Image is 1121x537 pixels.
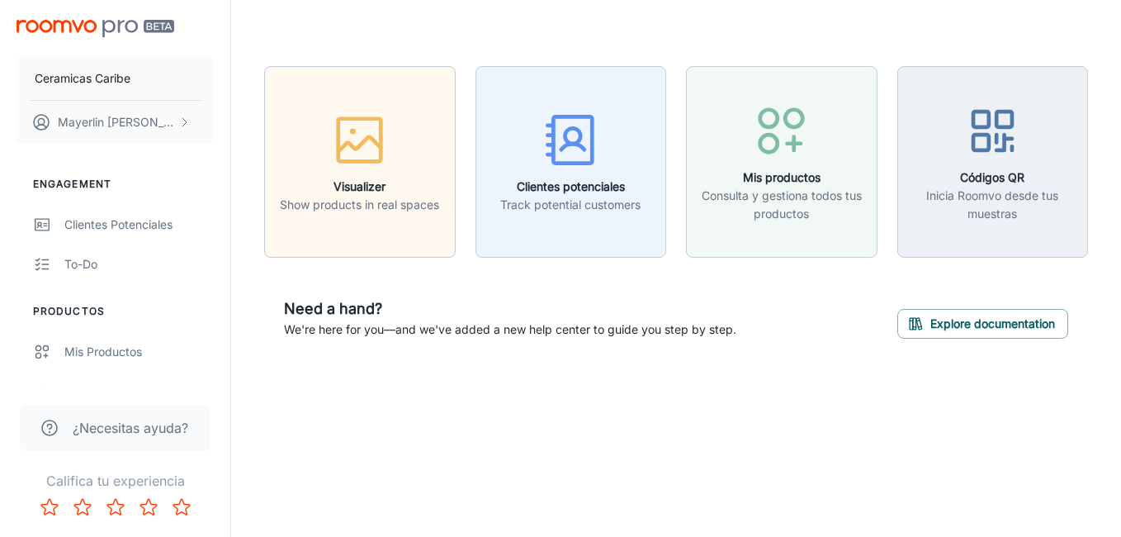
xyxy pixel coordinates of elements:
[58,113,174,131] p: Mayerlin [PERSON_NAME]
[897,152,1089,169] a: Códigos QRInicia Roomvo desde tus muestras
[697,169,867,187] h6: Mis productos
[686,152,877,169] a: Mis productosConsulta y gestiona todos tus productos
[280,196,439,214] p: Show products in real spaces
[908,187,1078,223] p: Inicia Roomvo desde tus muestras
[17,101,214,144] button: Mayerlin [PERSON_NAME]
[908,169,1078,187] h6: Códigos QR
[280,178,439,196] h6: Visualizer
[897,314,1068,330] a: Explore documentation
[284,297,736,321] h6: Need a hand?
[17,20,174,37] img: Roomvo PRO Beta
[73,418,188,438] span: ¿Necesitas ayuda?
[475,152,667,169] a: Clientes potencialesTrack potential customers
[17,57,214,100] button: Ceramicas Caribe
[35,69,130,88] p: Ceramicas Caribe
[64,383,214,401] div: Actualizar productos
[264,66,456,258] button: VisualizerShow products in real spaces
[500,178,641,196] h6: Clientes potenciales
[64,255,214,273] div: To-do
[897,309,1068,339] button: Explore documentation
[897,66,1089,258] button: Códigos QRInicia Roomvo desde tus muestras
[64,216,214,234] div: Clientes potenciales
[475,66,667,258] button: Clientes potencialesTrack potential customers
[500,196,641,214] p: Track potential customers
[697,187,867,223] p: Consulta y gestiona todos tus productos
[64,343,214,361] div: Mis productos
[284,321,736,339] p: We're here for you—and we've added a new help center to guide you step by step.
[686,66,877,258] button: Mis productosConsulta y gestiona todos tus productos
